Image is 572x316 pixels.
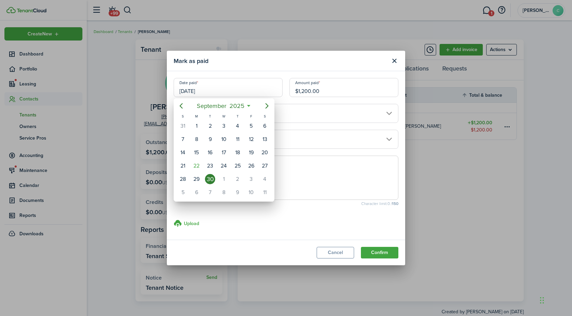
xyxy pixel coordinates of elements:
[178,187,188,197] div: Sunday, October 5, 2025
[233,134,243,144] div: Thursday, September 11, 2025
[176,113,190,119] div: S
[258,113,272,119] div: S
[219,147,229,158] div: Wednesday, September 17, 2025
[246,187,256,197] div: Friday, October 10, 2025
[191,147,202,158] div: Monday, September 15, 2025
[205,161,215,171] div: Tuesday, September 23, 2025
[260,134,270,144] div: Saturday, September 13, 2025
[205,147,215,158] div: Tuesday, September 16, 2025
[233,147,243,158] div: Thursday, September 18, 2025
[191,187,202,197] div: Monday, October 6, 2025
[191,134,202,144] div: Monday, September 8, 2025
[260,99,274,113] mbsc-button: Next page
[178,121,188,131] div: Sunday, August 31, 2025
[233,174,243,184] div: Thursday, October 2, 2025
[246,147,256,158] div: Friday, September 19, 2025
[190,113,203,119] div: M
[233,187,243,197] div: Thursday, October 9, 2025
[219,134,229,144] div: Wednesday, September 10, 2025
[246,134,256,144] div: Friday, September 12, 2025
[219,161,229,171] div: Wednesday, September 24, 2025
[178,161,188,171] div: Sunday, September 21, 2025
[233,121,243,131] div: Thursday, September 4, 2025
[219,121,229,131] div: Wednesday, September 3, 2025
[246,161,256,171] div: Friday, September 26, 2025
[192,100,249,112] mbsc-button: September2025
[178,147,188,158] div: Sunday, September 14, 2025
[191,174,202,184] div: Monday, September 29, 2025
[260,161,270,171] div: Saturday, September 27, 2025
[195,100,228,112] span: September
[205,187,215,197] div: Tuesday, October 7, 2025
[219,174,229,184] div: Wednesday, October 1, 2025
[246,121,256,131] div: Friday, September 5, 2025
[244,113,258,119] div: F
[178,134,188,144] div: Sunday, September 7, 2025
[203,113,217,119] div: T
[231,113,244,119] div: T
[191,161,202,171] div: Today, Monday, September 22, 2025
[191,121,202,131] div: Monday, September 1, 2025
[246,174,256,184] div: Friday, October 3, 2025
[205,134,215,144] div: Tuesday, September 9, 2025
[260,187,270,197] div: Saturday, October 11, 2025
[174,99,188,113] mbsc-button: Previous page
[233,161,243,171] div: Thursday, September 25, 2025
[217,113,231,119] div: W
[260,121,270,131] div: Saturday, September 6, 2025
[178,174,188,184] div: Sunday, September 28, 2025
[205,121,215,131] div: Tuesday, September 2, 2025
[219,187,229,197] div: Wednesday, October 8, 2025
[205,174,215,184] div: Tuesday, September 30, 2025
[260,174,270,184] div: Saturday, October 4, 2025
[260,147,270,158] div: Saturday, September 20, 2025
[228,100,246,112] span: 2025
